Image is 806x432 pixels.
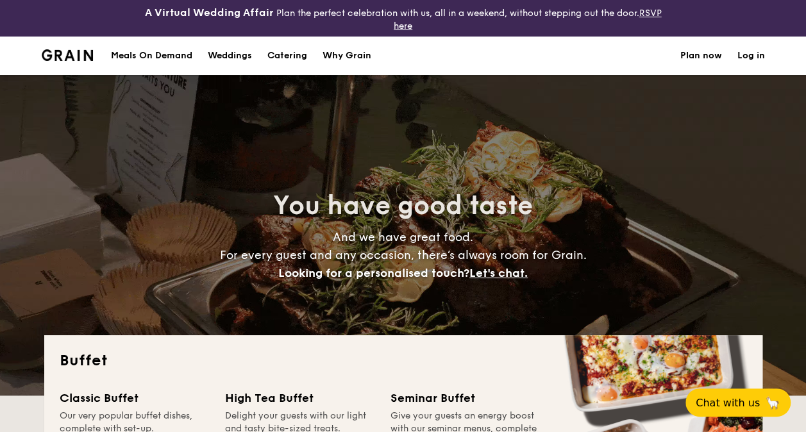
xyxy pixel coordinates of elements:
[390,389,541,407] div: Seminar Buffet
[323,37,371,75] div: Why Grain
[220,230,587,280] span: And we have great food. For every guest and any occasion, there’s always room for Grain.
[42,49,94,61] img: Grain
[278,266,469,280] span: Looking for a personalised touch?
[145,5,274,21] h4: A Virtual Wedding Affair
[765,395,780,410] span: 🦙
[208,37,252,75] div: Weddings
[260,37,315,75] a: Catering
[273,190,533,221] span: You have good taste
[135,5,672,31] div: Plan the perfect celebration with us, all in a weekend, without stepping out the door.
[315,37,379,75] a: Why Grain
[200,37,260,75] a: Weddings
[103,37,200,75] a: Meals On Demand
[737,37,765,75] a: Log in
[469,266,528,280] span: Let's chat.
[60,351,747,371] h2: Buffet
[225,389,375,407] div: High Tea Buffet
[267,37,307,75] h1: Catering
[685,388,791,417] button: Chat with us🦙
[60,389,210,407] div: Classic Buffet
[42,49,94,61] a: Logotype
[696,397,760,409] span: Chat with us
[680,37,722,75] a: Plan now
[111,37,192,75] div: Meals On Demand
